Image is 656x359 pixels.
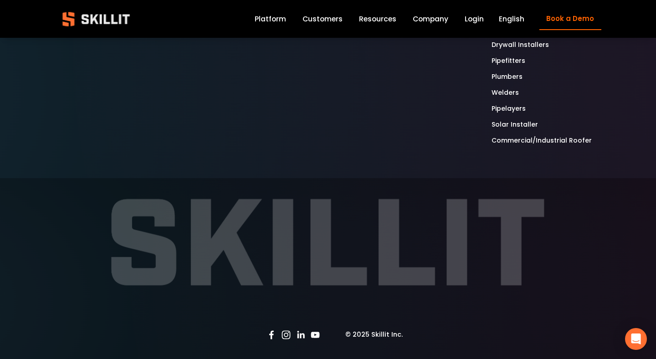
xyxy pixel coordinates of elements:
[625,328,647,350] div: Open Intercom Messenger
[302,13,343,25] a: Customers
[499,13,524,25] div: language picker
[255,13,286,25] a: Platform
[359,14,396,24] span: Resources
[499,14,524,24] span: English
[282,330,291,339] a: Instagram
[492,72,523,82] a: Plumbers
[492,119,538,130] a: Solar Installer
[359,13,396,25] a: folder dropdown
[492,87,519,98] a: Welders
[331,329,418,340] p: © 2025 Skillit Inc.
[492,40,549,50] a: Drywall Installers
[492,135,592,146] a: Commercial/Industrial Roofer
[413,13,448,25] a: Company
[311,330,320,339] a: YouTube
[55,5,138,33] img: Skillit
[492,56,525,66] a: Pipefitters
[267,330,276,339] a: Facebook
[400,12,423,25] a: Privacy
[296,330,305,339] a: LinkedIn
[492,103,526,114] a: Pipelayers
[465,13,484,25] a: Login
[539,8,601,30] a: Book a Demo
